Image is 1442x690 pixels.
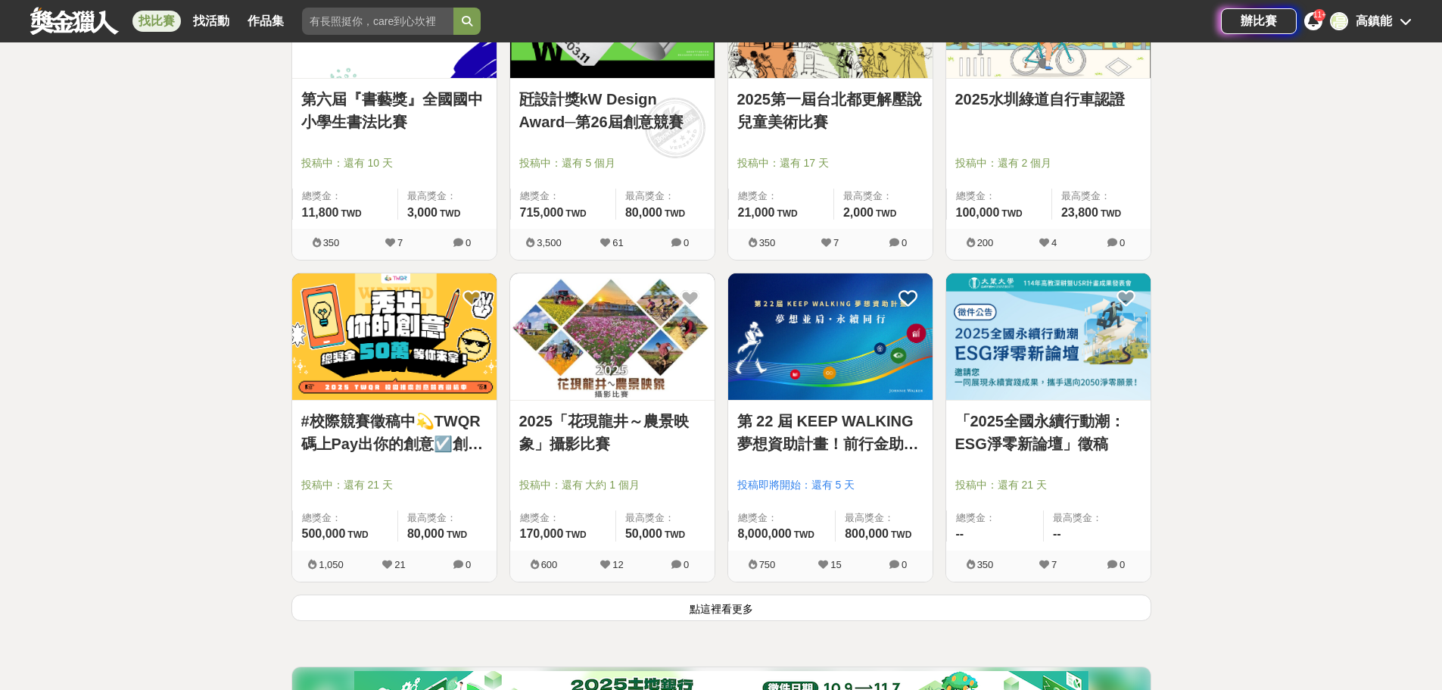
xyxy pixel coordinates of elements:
[301,155,487,171] span: 投稿中：還有 10 天
[956,189,1042,204] span: 總獎金：
[1061,206,1098,219] span: 23,800
[447,529,467,540] span: TWD
[956,206,1000,219] span: 100,000
[737,410,923,455] a: 第 22 屆 KEEP WALKING 夢想資助計畫！前行金助力夢想起飛👣
[407,189,487,204] span: 最高獎金：
[665,208,685,219] span: TWD
[902,237,907,248] span: 0
[625,206,662,219] span: 80,000
[956,527,964,540] span: --
[1221,8,1297,34] div: 辦比賽
[520,510,606,526] span: 總獎金：
[759,237,776,248] span: 350
[541,559,558,570] span: 600
[519,410,705,455] a: 2025「花現龍井～農景映象」攝影比賽
[519,477,705,493] span: 投稿中：還有 大約 1 個月
[977,559,994,570] span: 350
[1330,12,1348,30] div: 高
[241,11,290,32] a: 作品集
[1101,208,1121,219] span: TWD
[684,559,689,570] span: 0
[407,510,487,526] span: 最高獎金：
[728,273,933,400] img: Cover Image
[1053,510,1141,526] span: 最高獎金：
[956,510,1035,526] span: 總獎金：
[625,189,705,204] span: 最高獎金：
[565,208,586,219] span: TWD
[302,189,388,204] span: 總獎金：
[519,88,705,133] a: 瓩設計獎kW Design Award─第26屆創意競賽
[955,410,1141,455] a: 「2025全國永續行動潮：ESG淨零新論壇」徵稿
[565,529,586,540] span: TWD
[902,559,907,570] span: 0
[1120,237,1125,248] span: 0
[132,11,181,32] a: 找比賽
[519,155,705,171] span: 投稿中：還有 5 個月
[684,237,689,248] span: 0
[302,8,453,35] input: 有長照挺你，care到心坎裡！青春出手，拍出照顧 影音徵件活動
[397,237,403,248] span: 7
[292,273,497,400] img: Cover Image
[738,527,792,540] span: 8,000,000
[291,595,1151,621] button: 點這裡看更多
[738,189,824,204] span: 總獎金：
[347,529,368,540] span: TWD
[341,208,361,219] span: TWD
[625,527,662,540] span: 50,000
[1051,237,1057,248] span: 4
[777,208,797,219] span: TWD
[845,527,889,540] span: 800,000
[1001,208,1022,219] span: TWD
[466,559,471,570] span: 0
[955,155,1141,171] span: 投稿中：還有 2 個月
[843,189,923,204] span: 最高獎金：
[1313,11,1326,19] span: 11+
[394,559,405,570] span: 21
[302,527,346,540] span: 500,000
[323,237,340,248] span: 350
[737,477,923,493] span: 投稿即將開始：還有 5 天
[1061,189,1141,204] span: 最高獎金：
[407,206,438,219] span: 3,000
[466,237,471,248] span: 0
[302,510,388,526] span: 總獎金：
[830,559,841,570] span: 15
[737,155,923,171] span: 投稿中：還有 17 天
[612,559,623,570] span: 12
[843,206,874,219] span: 2,000
[977,237,994,248] span: 200
[1120,559,1125,570] span: 0
[440,208,460,219] span: TWD
[520,189,606,204] span: 總獎金：
[891,529,911,540] span: TWD
[759,559,776,570] span: 750
[407,527,444,540] span: 80,000
[738,510,827,526] span: 總獎金：
[794,529,814,540] span: TWD
[955,477,1141,493] span: 投稿中：還有 21 天
[1356,12,1392,30] div: 高鎮能
[1051,559,1057,570] span: 7
[833,237,839,248] span: 7
[738,206,775,219] span: 21,000
[302,206,339,219] span: 11,800
[301,410,487,455] a: #校際競賽徵稿中💫TWQR碼上Pay出你的創意☑️創意特Pay員徵召令🔥短影音、梗圖大賽開跑啦🤩
[301,88,487,133] a: 第六屆『書藝獎』全國國中小學生書法比賽
[845,510,923,526] span: 最高獎金：
[520,206,564,219] span: 715,000
[876,208,896,219] span: TWD
[612,237,623,248] span: 61
[665,529,685,540] span: TWD
[510,273,715,400] img: Cover Image
[319,559,344,570] span: 1,050
[946,273,1151,400] img: Cover Image
[955,88,1141,111] a: 2025水圳綠道自行車認證
[520,527,564,540] span: 170,000
[301,477,487,493] span: 投稿中：還有 21 天
[187,11,235,32] a: 找活動
[537,237,562,248] span: 3,500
